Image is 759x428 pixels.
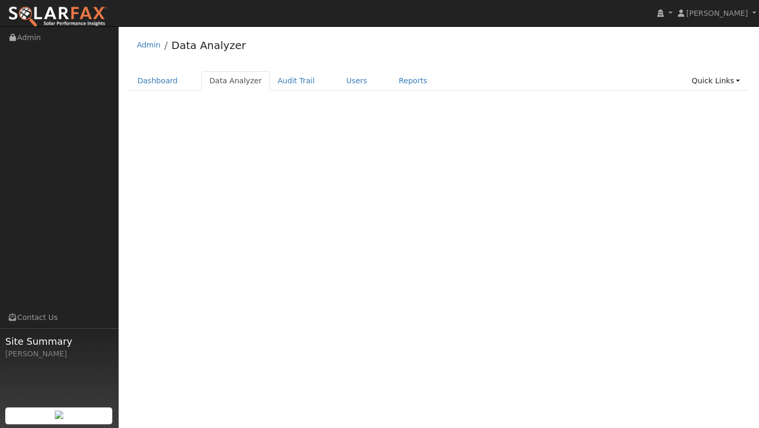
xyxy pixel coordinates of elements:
[5,334,113,348] span: Site Summary
[137,41,161,49] a: Admin
[5,348,113,359] div: [PERSON_NAME]
[201,71,270,91] a: Data Analyzer
[338,71,375,91] a: Users
[171,39,246,52] a: Data Analyzer
[55,411,63,419] img: retrieve
[684,71,748,91] a: Quick Links
[686,9,748,17] span: [PERSON_NAME]
[270,71,323,91] a: Audit Trail
[8,6,107,28] img: SolarFax
[391,71,435,91] a: Reports
[130,71,186,91] a: Dashboard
